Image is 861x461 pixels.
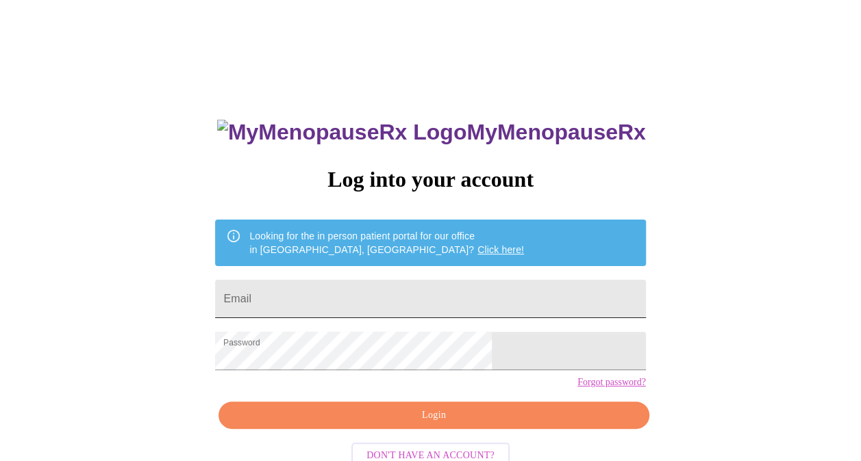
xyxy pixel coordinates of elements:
[249,224,524,262] div: Looking for the in person patient portal for our office in [GEOGRAPHIC_DATA], [GEOGRAPHIC_DATA]?
[577,377,646,388] a: Forgot password?
[217,120,646,145] h3: MyMenopauseRx
[477,244,524,255] a: Click here!
[217,120,466,145] img: MyMenopauseRx Logo
[219,401,649,430] button: Login
[215,167,645,192] h3: Log into your account
[234,407,633,424] span: Login
[348,449,513,460] a: Don't have an account?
